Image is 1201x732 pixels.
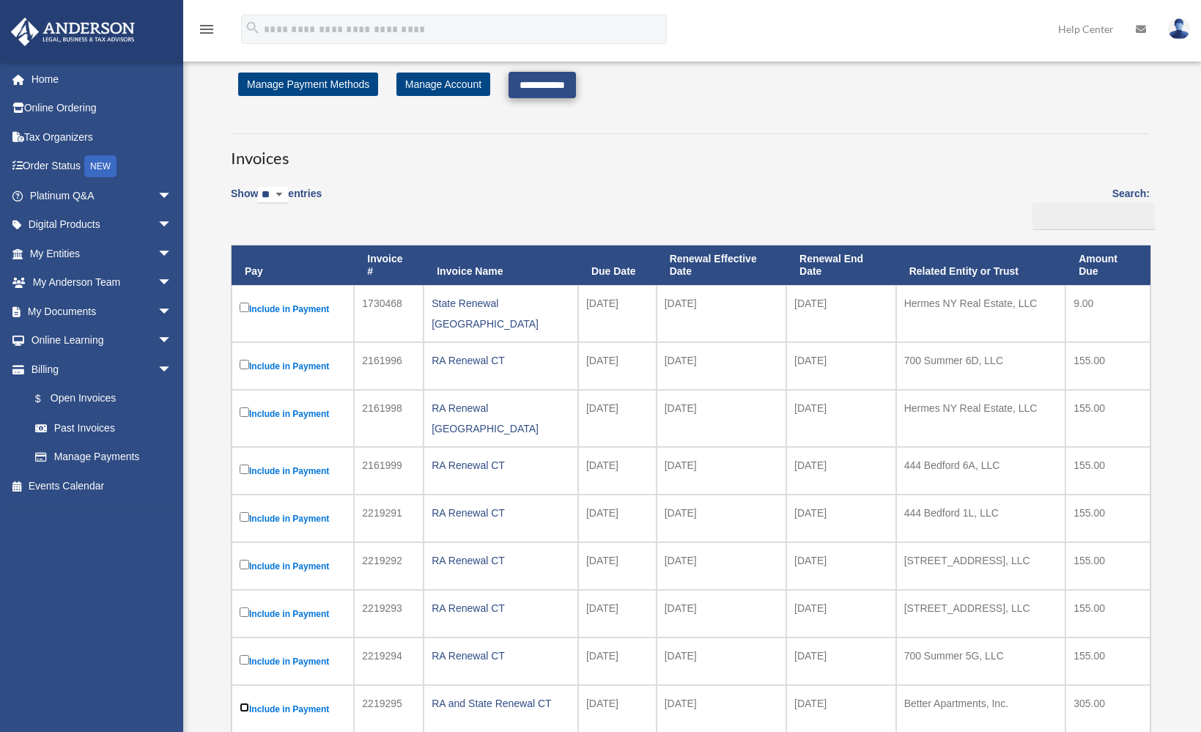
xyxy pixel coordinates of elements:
td: 700 Summer 6D, LLC [896,342,1066,390]
th: Invoice Name: activate to sort column ascending [424,245,578,285]
input: Include in Payment [240,465,249,474]
td: 2219291 [354,495,424,542]
input: Include in Payment [240,560,249,569]
td: [DATE] [657,285,786,342]
td: 444 Bedford 6A, LLC [896,447,1066,495]
td: 155.00 [1065,542,1150,590]
td: [DATE] [578,590,657,637]
th: Renewal End Date: activate to sort column ascending [786,245,896,285]
td: [DATE] [786,390,896,447]
div: RA and State Renewal CT [432,693,570,714]
div: RA Renewal CT [432,550,570,571]
a: My Anderson Teamarrow_drop_down [10,268,194,297]
td: [DATE] [657,342,786,390]
a: Home [10,64,194,94]
a: $Open Invoices [21,384,180,414]
td: [DATE] [657,495,786,542]
td: [DATE] [786,447,896,495]
td: Hermes NY Real Estate, LLC [896,390,1066,447]
td: [DATE] [657,542,786,590]
a: menu [198,26,215,38]
th: Renewal Effective Date: activate to sort column ascending [657,245,786,285]
div: RA Renewal [GEOGRAPHIC_DATA] [432,398,570,439]
td: [DATE] [786,285,896,342]
i: menu [198,21,215,38]
a: Online Learningarrow_drop_down [10,326,194,355]
label: Include in Payment [240,605,346,623]
td: [DATE] [578,342,657,390]
td: [DATE] [786,590,896,637]
div: State Renewal [GEOGRAPHIC_DATA] [432,293,570,334]
span: arrow_drop_down [158,181,187,211]
input: Include in Payment [240,512,249,522]
div: RA Renewal CT [432,503,570,523]
td: 155.00 [1065,637,1150,685]
input: Include in Payment [240,607,249,617]
label: Include in Payment [240,509,346,528]
a: Past Invoices [21,413,187,443]
td: [DATE] [578,542,657,590]
label: Include in Payment [240,652,346,670]
h3: Invoices [231,133,1150,170]
th: Pay: activate to sort column descending [232,245,354,285]
td: 2219294 [354,637,424,685]
span: arrow_drop_down [158,210,187,240]
td: [DATE] [578,447,657,495]
div: NEW [84,155,117,177]
td: 2161998 [354,390,424,447]
td: 155.00 [1065,342,1150,390]
td: 155.00 [1065,590,1150,637]
th: Due Date: activate to sort column ascending [578,245,657,285]
td: 444 Bedford 1L, LLC [896,495,1066,542]
td: 155.00 [1065,390,1150,447]
img: User Pic [1168,18,1190,40]
span: $ [43,390,51,408]
td: [DATE] [786,542,896,590]
td: [DATE] [786,495,896,542]
td: [DATE] [657,637,786,685]
td: [DATE] [786,637,896,685]
label: Search: [1027,185,1150,230]
td: [STREET_ADDRESS], LLC [896,542,1066,590]
span: arrow_drop_down [158,355,187,385]
td: 155.00 [1065,495,1150,542]
td: [DATE] [786,342,896,390]
td: [DATE] [578,390,657,447]
input: Include in Payment [240,655,249,665]
a: Manage Account [396,73,490,96]
label: Include in Payment [240,700,346,718]
a: Events Calendar [10,471,194,500]
a: Platinum Q&Aarrow_drop_down [10,181,194,210]
td: 2219292 [354,542,424,590]
label: Include in Payment [240,357,346,375]
td: [STREET_ADDRESS], LLC [896,590,1066,637]
th: Related Entity or Trust: activate to sort column ascending [896,245,1066,285]
label: Include in Payment [240,300,346,318]
th: Invoice #: activate to sort column ascending [354,245,424,285]
td: [DATE] [657,447,786,495]
a: Tax Organizers [10,122,194,152]
td: [DATE] [578,285,657,342]
a: Manage Payments [21,443,187,472]
input: Include in Payment [240,303,249,312]
label: Include in Payment [240,404,346,423]
label: Include in Payment [240,557,346,575]
td: [DATE] [657,590,786,637]
span: arrow_drop_down [158,297,187,327]
td: 700 Summer 5G, LLC [896,637,1066,685]
a: Online Ordering [10,94,194,123]
td: [DATE] [657,390,786,447]
div: RA Renewal CT [432,350,570,371]
td: 2161996 [354,342,424,390]
td: 2161999 [354,447,424,495]
input: Include in Payment [240,360,249,369]
img: Anderson Advisors Platinum Portal [7,18,139,46]
span: arrow_drop_down [158,268,187,298]
a: Billingarrow_drop_down [10,355,187,384]
input: Search: [1032,203,1155,231]
td: [DATE] [578,637,657,685]
i: search [245,20,261,36]
span: arrow_drop_down [158,239,187,269]
span: arrow_drop_down [158,326,187,356]
td: 9.00 [1065,285,1150,342]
